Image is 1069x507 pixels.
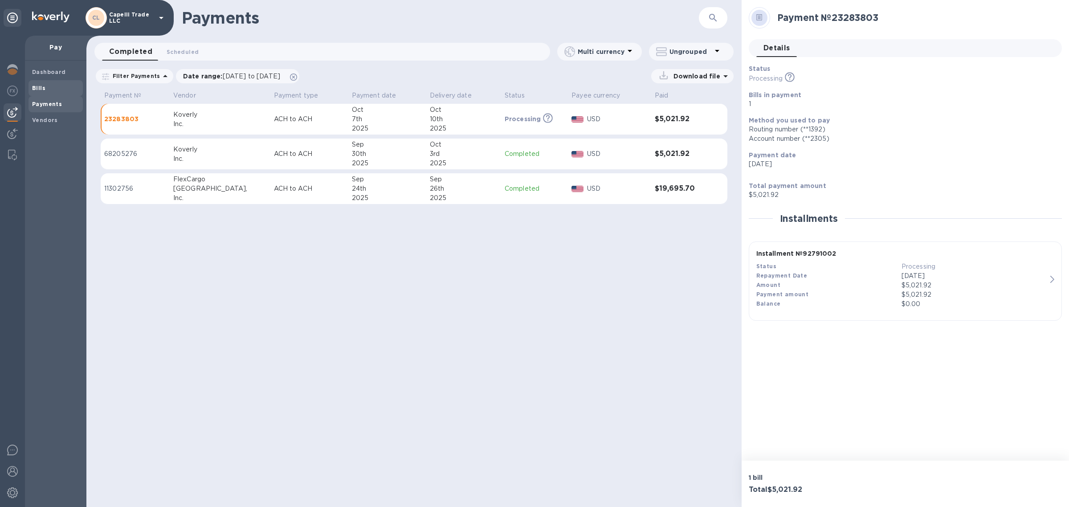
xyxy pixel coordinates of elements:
[749,117,830,124] b: Method you used to pay
[173,193,267,203] div: Inc.
[756,282,780,288] b: Amount
[173,110,267,119] div: Koverly
[902,271,1047,281] p: [DATE]
[173,91,196,100] p: Vendor
[749,74,783,83] p: Processing
[749,486,902,494] h3: Total $5,021.92
[182,8,699,27] h1: Payments
[655,115,706,123] h3: $5,021.92
[352,175,423,184] div: Sep
[902,281,1047,290] div: $5,021.92
[777,12,1055,23] h2: Payment № 23283803
[352,114,423,124] div: 7th
[749,134,1055,143] div: Account number (**2305)
[430,124,498,133] div: 2025
[578,47,624,56] p: Multi currency
[32,117,58,123] b: Vendors
[749,159,1055,169] p: [DATE]
[352,159,423,168] div: 2025
[4,9,21,27] div: Unpin categories
[109,72,160,80] p: Filter Payments
[756,263,776,270] b: Status
[173,175,267,184] div: FlexCargo
[167,47,199,57] span: Scheduled
[430,159,498,168] div: 2025
[655,150,706,158] h3: $5,021.92
[669,47,712,56] p: Ungrouped
[352,91,408,100] span: Payment date
[749,473,902,482] p: 1 bill
[902,262,1047,271] p: Processing
[352,184,423,193] div: 24th
[176,69,299,83] div: Date range:[DATE] to [DATE]
[183,72,285,81] p: Date range :
[7,86,18,96] img: Foreign exchange
[587,149,648,159] p: USD
[104,184,166,193] p: 11302756
[749,99,1055,109] p: 1
[655,91,669,100] p: Paid
[780,213,838,224] h2: Installments
[430,91,483,100] span: Delivery date
[352,105,423,114] div: Oct
[430,114,498,124] div: 10th
[173,154,267,164] div: Inc.
[505,184,564,193] p: Completed
[571,91,632,100] span: Payee currency
[430,193,498,203] div: 2025
[352,193,423,203] div: 2025
[274,149,345,159] p: ACH to ACH
[274,114,345,124] p: ACH to ACH
[274,91,330,100] span: Payment type
[756,250,836,257] b: Installment № 92791002
[109,45,152,58] span: Completed
[104,149,166,159] p: 68205276
[571,186,583,192] img: USD
[756,300,781,307] b: Balance
[109,12,154,24] p: Capelli Trade LLC
[173,184,267,193] div: [GEOGRAPHIC_DATA],
[352,140,423,149] div: Sep
[571,116,583,123] img: USD
[430,91,472,100] p: Delivery date
[902,299,1047,309] p: $0.00
[571,151,583,157] img: USD
[352,124,423,133] div: 2025
[756,272,808,279] b: Repayment Date
[92,14,100,21] b: CL
[902,290,1047,299] p: $5,021.92
[274,184,345,193] p: ACH to ACH
[274,91,318,100] p: Payment type
[173,145,267,154] div: Koverly
[104,91,141,100] p: Payment №
[352,149,423,159] div: 30th
[32,12,69,22] img: Logo
[173,91,208,100] span: Vendor
[749,125,1055,134] div: Routing number (**1392)
[749,65,771,72] b: Status
[430,105,498,114] div: Oct
[352,91,396,100] p: Payment date
[670,72,720,81] p: Download file
[32,85,45,91] b: Bills
[223,73,280,80] span: [DATE] to [DATE]
[104,114,166,123] p: 23283803
[655,91,680,100] span: Paid
[173,119,267,129] div: Inc.
[430,149,498,159] div: 3rd
[749,151,796,159] b: Payment date
[587,114,648,124] p: USD
[104,91,153,100] span: Payment №
[505,91,536,100] span: Status
[430,140,498,149] div: Oct
[32,101,62,107] b: Payments
[571,91,620,100] p: Payee currency
[749,91,801,98] b: Bills in payment
[505,91,525,100] p: Status
[430,184,498,193] div: 26th
[763,42,790,54] span: Details
[756,291,809,298] b: Payment amount
[749,182,826,189] b: Total payment amount
[430,175,498,184] div: Sep
[655,184,706,193] h3: $19,695.70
